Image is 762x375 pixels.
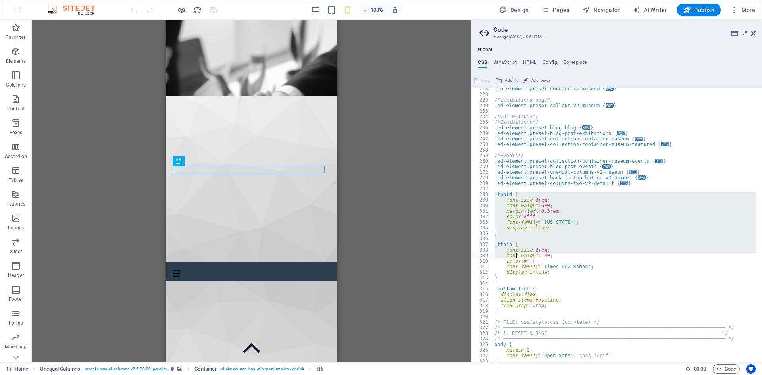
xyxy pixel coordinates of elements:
[472,297,493,303] div: 317
[472,308,493,314] div: 319
[493,33,740,40] h3: Manage (S)CSS, JS & HTML
[472,281,493,286] div: 314
[727,4,758,16] button: More
[472,125,493,131] div: 236
[579,4,623,16] button: Navigator
[472,114,493,119] div: 234
[683,6,714,14] span: Publish
[472,219,493,225] div: 303
[493,60,517,68] h4: JavaScript
[10,248,22,255] p: Slider
[472,153,493,158] div: 259
[9,296,23,302] p: Footer
[371,5,383,15] h6: 100%
[472,108,493,114] div: 233
[317,364,323,374] span: Click to select. Double-click to edit
[606,87,614,91] span: ...
[472,119,493,125] div: 235
[171,367,174,371] i: This element is a customizable preset
[472,197,493,203] div: 299
[661,142,669,146] span: ...
[193,6,202,15] i: Reload page
[472,269,493,275] div: 312
[472,86,493,92] div: 218
[685,364,706,374] h6: Session time
[8,272,24,279] p: Header
[472,147,493,153] div: 258
[538,4,572,16] button: Pages
[699,366,700,372] span: :
[694,364,706,374] span: 00 00
[543,60,557,68] h4: Config
[472,286,493,292] div: 315
[730,6,755,14] span: More
[6,201,25,207] p: Features
[472,175,493,181] div: 279
[9,177,23,183] p: Tables
[472,214,493,219] div: 302
[472,336,493,342] div: 324
[472,314,493,319] div: 320
[496,4,532,16] button: Design
[6,58,26,64] p: Elements
[582,6,620,14] span: Navigator
[10,129,23,136] p: Boxes
[5,153,27,160] p: Accordion
[541,6,569,14] span: Pages
[638,175,646,180] span: ...
[629,4,670,16] button: AI Writer
[635,137,643,141] span: ...
[472,203,493,208] div: 300
[472,225,493,231] div: 304
[629,170,637,174] span: ...
[496,4,532,16] div: Design (Ctrl+Alt+Y)
[655,159,663,163] span: ...
[359,5,387,15] button: 100%
[472,186,493,192] div: 297
[40,364,323,374] nav: breadcrumb
[472,242,493,247] div: 307
[5,344,27,350] p: Marketing
[716,364,736,374] span: Code
[83,364,167,374] span: . preset-unequal-columns-v2-5-70-30 .parallax
[602,164,610,169] span: ...
[564,60,587,68] h4: Boilerplate
[620,181,628,185] span: ...
[6,34,26,40] p: Favorites
[391,6,398,13] i: On resize automatically adjust zoom level to fit chosen device.
[472,358,493,364] div: 328
[494,76,520,85] button: Add file
[505,76,518,85] span: Add file
[582,125,590,130] span: ...
[472,319,493,325] div: 321
[6,82,26,88] p: Columns
[472,131,493,136] div: 239
[472,97,493,103] div: 229
[472,325,493,331] div: 322
[746,364,756,374] button: Usercentrics
[472,92,493,97] div: 228
[6,364,28,374] a: Click to cancel selection. Double-click to open Pages
[677,4,721,16] button: Publish
[521,76,552,85] button: Color picker
[472,142,493,147] div: 250
[472,231,493,236] div: 305
[472,164,493,169] div: 269
[472,169,493,175] div: 272
[633,6,667,14] span: AI Writer
[194,364,217,374] span: Click to select. Double-click to edit
[472,331,493,336] div: 323
[523,60,536,68] h4: HTML
[472,342,493,347] div: 325
[472,136,493,142] div: 242
[478,60,487,68] h4: CSS
[472,253,493,258] div: 309
[9,320,23,326] p: Forms
[7,106,25,112] p: Content
[472,103,493,108] div: 230
[472,208,493,214] div: 301
[713,364,740,374] button: Code
[530,76,551,85] span: Color picker
[617,131,625,135] span: ...
[46,5,105,15] img: Editor Logo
